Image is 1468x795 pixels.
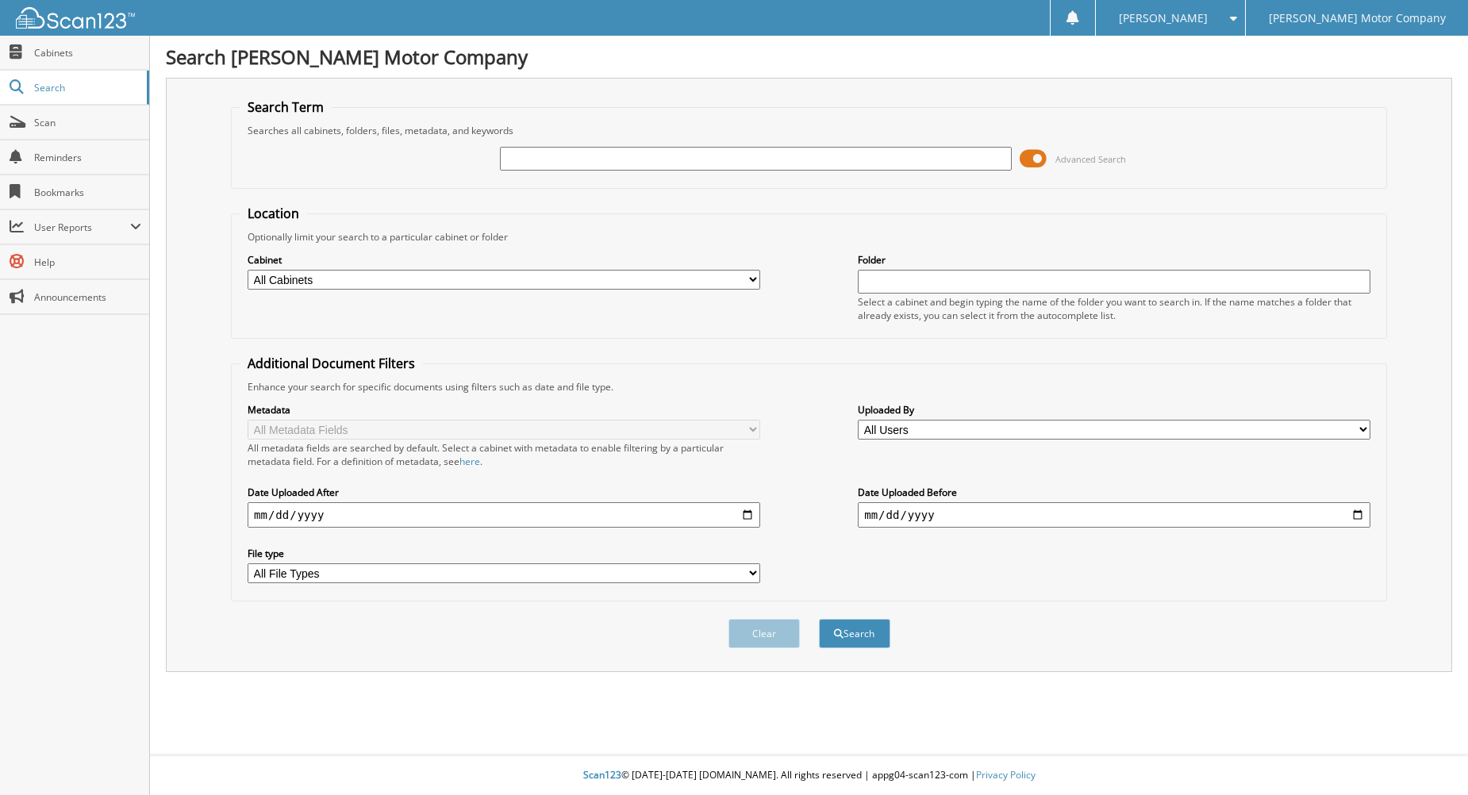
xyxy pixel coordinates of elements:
[858,253,1370,267] label: Folder
[240,124,1378,137] div: Searches all cabinets, folders, files, metadata, and keywords
[819,619,890,648] button: Search
[583,768,621,782] span: Scan123
[1269,13,1446,23] span: [PERSON_NAME] Motor Company
[240,98,332,116] legend: Search Term
[34,255,141,269] span: Help
[1055,153,1126,165] span: Advanced Search
[858,502,1370,528] input: end
[976,768,1036,782] a: Privacy Policy
[240,230,1378,244] div: Optionally limit your search to a particular cabinet or folder
[16,7,135,29] img: scan123-logo-white.svg
[166,44,1452,70] h1: Search [PERSON_NAME] Motor Company
[858,295,1370,322] div: Select a cabinet and begin typing the name of the folder you want to search in. If the name match...
[248,547,760,560] label: File type
[150,756,1468,795] div: © [DATE]-[DATE] [DOMAIN_NAME]. All rights reserved | appg04-scan123-com |
[34,186,141,199] span: Bookmarks
[248,403,760,417] label: Metadata
[858,403,1370,417] label: Uploaded By
[248,486,760,499] label: Date Uploaded After
[1119,13,1208,23] span: [PERSON_NAME]
[459,455,480,468] a: here
[248,502,760,528] input: start
[34,151,141,164] span: Reminders
[248,253,760,267] label: Cabinet
[728,619,800,648] button: Clear
[248,441,760,468] div: All metadata fields are searched by default. Select a cabinet with metadata to enable filtering b...
[34,46,141,60] span: Cabinets
[240,355,423,372] legend: Additional Document Filters
[240,205,307,222] legend: Location
[34,290,141,304] span: Announcements
[34,116,141,129] span: Scan
[34,221,130,234] span: User Reports
[240,380,1378,394] div: Enhance your search for specific documents using filters such as date and file type.
[858,486,1370,499] label: Date Uploaded Before
[34,81,139,94] span: Search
